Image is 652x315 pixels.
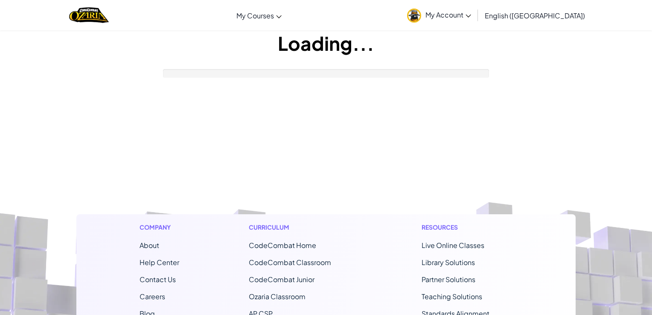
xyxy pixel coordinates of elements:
[249,292,306,301] a: Ozaria Classroom
[249,275,314,284] a: CodeCombat Junior
[69,6,109,24] img: Home
[403,2,475,29] a: My Account
[422,241,484,250] a: Live Online Classes
[249,241,316,250] span: CodeCombat Home
[140,223,179,232] h1: Company
[480,4,589,27] a: English ([GEOGRAPHIC_DATA])
[69,6,109,24] a: Ozaria by CodeCombat logo
[140,241,159,250] a: About
[140,275,176,284] span: Contact Us
[422,292,482,301] a: Teaching Solutions
[249,223,352,232] h1: Curriculum
[422,223,512,232] h1: Resources
[232,4,286,27] a: My Courses
[407,9,421,23] img: avatar
[485,11,585,20] span: English ([GEOGRAPHIC_DATA])
[140,292,165,301] a: Careers
[249,258,331,267] a: CodeCombat Classroom
[236,11,274,20] span: My Courses
[140,258,179,267] a: Help Center
[422,258,475,267] a: Library Solutions
[422,275,475,284] a: Partner Solutions
[425,10,471,19] span: My Account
